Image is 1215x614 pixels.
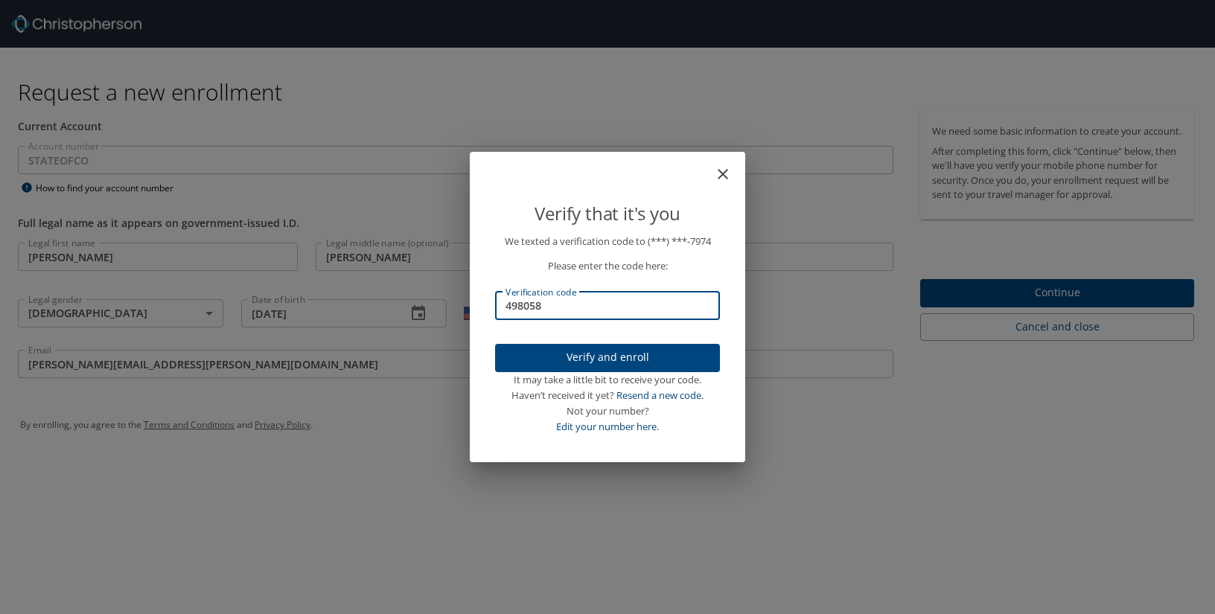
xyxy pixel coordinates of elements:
[616,388,704,402] a: Resend a new code.
[556,420,659,433] a: Edit your number here.
[495,199,720,228] p: Verify that it's you
[495,403,720,419] div: Not your number?
[495,388,720,403] div: Haven’t received it yet?
[507,348,708,367] span: Verify and enroll
[721,158,739,176] button: close
[495,234,720,249] p: We texted a verification code to (***) ***- 7974
[495,372,720,388] div: It may take a little bit to receive your code.
[495,258,720,274] p: Please enter the code here:
[495,344,720,373] button: Verify and enroll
